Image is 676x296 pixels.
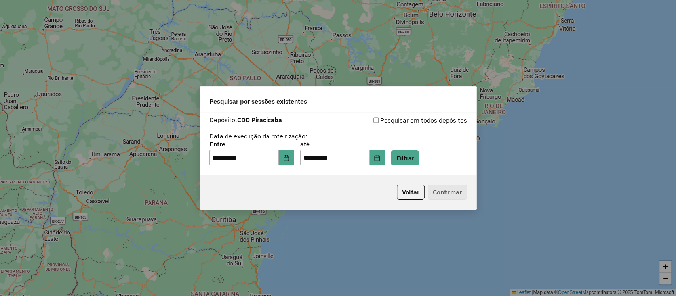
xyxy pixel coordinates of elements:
label: Depósito: [209,115,282,125]
label: Entre [209,139,294,149]
label: até [300,139,385,149]
button: Filtrar [391,150,419,165]
label: Data de execução da roteirização: [209,131,307,141]
span: Pesquisar por sessões existentes [209,96,307,106]
button: Choose Date [279,150,294,166]
button: Voltar [397,185,425,200]
button: Choose Date [370,150,385,166]
div: Pesquisar em todos depósitos [338,115,467,125]
strong: CDD Piracicaba [237,116,282,124]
